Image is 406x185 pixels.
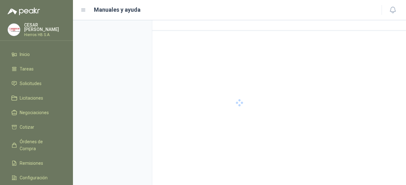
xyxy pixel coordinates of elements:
span: Remisiones [20,160,43,167]
span: Licitaciones [20,95,43,102]
a: Tareas [8,63,65,75]
span: Órdenes de Compra [20,138,59,152]
a: Configuración [8,172,65,184]
a: Solicitudes [8,77,65,89]
img: Logo peakr [8,8,40,15]
span: Configuración [20,174,48,181]
a: Órdenes de Compra [8,136,65,155]
span: Cotizar [20,124,34,131]
span: Solicitudes [20,80,42,87]
a: Licitaciones [8,92,65,104]
span: Tareas [20,65,34,72]
a: Cotizar [8,121,65,133]
p: Hierros HB S.A. [24,33,65,37]
p: CESAR [PERSON_NAME] [24,23,65,32]
h1: Manuales y ayuda [94,5,141,14]
a: Negociaciones [8,107,65,119]
a: Remisiones [8,157,65,169]
span: Negociaciones [20,109,49,116]
img: Company Logo [8,24,20,36]
a: Inicio [8,48,65,60]
span: Inicio [20,51,30,58]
